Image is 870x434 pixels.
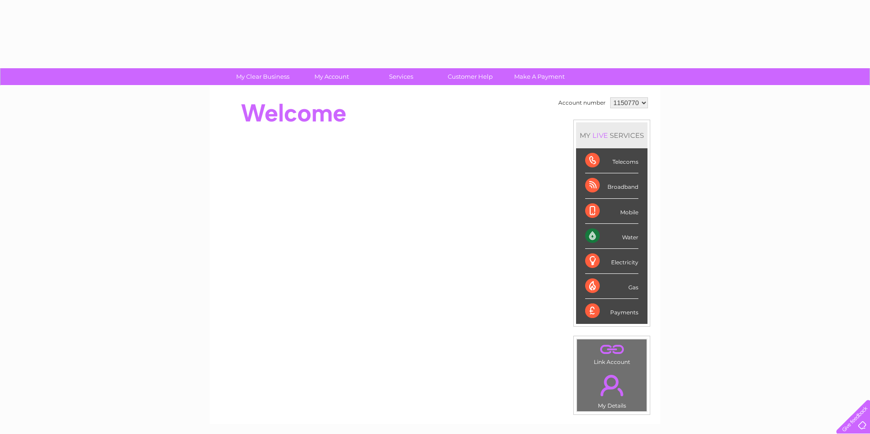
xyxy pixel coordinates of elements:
div: Gas [585,274,638,299]
td: My Details [577,367,647,412]
a: Customer Help [433,68,508,85]
td: Account number [556,95,608,111]
a: My Clear Business [225,68,300,85]
div: Electricity [585,249,638,274]
div: Broadband [585,173,638,198]
div: LIVE [591,131,610,140]
div: Water [585,224,638,249]
a: Services [364,68,439,85]
a: Make A Payment [502,68,577,85]
a: My Account [294,68,369,85]
td: Link Account [577,339,647,368]
div: Mobile [585,199,638,224]
div: Payments [585,299,638,323]
a: . [579,369,644,401]
div: MY SERVICES [576,122,647,148]
div: Telecoms [585,148,638,173]
a: . [579,342,644,358]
